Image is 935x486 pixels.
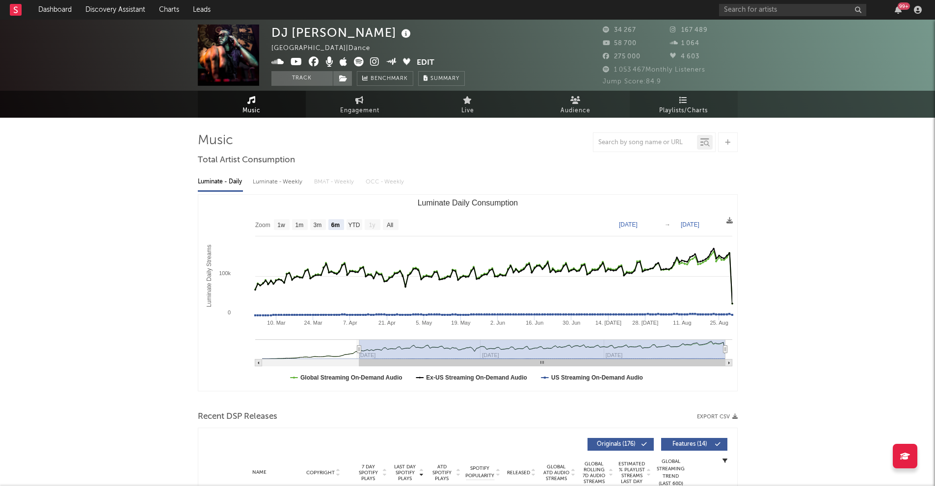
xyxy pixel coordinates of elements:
button: Originals(176) [588,438,654,451]
button: Track [271,71,333,86]
text: 16. Jun [526,320,543,326]
span: Total Artist Consumption [198,154,295,166]
text: 3m [313,222,321,229]
text: 19. May [451,320,471,326]
span: Benchmark [371,73,408,85]
span: Features ( 14 ) [668,441,713,447]
div: 99 + [898,2,910,10]
span: ATD Spotify Plays [429,464,455,482]
button: Export CSV [697,414,738,420]
a: Audience [522,91,630,118]
a: Benchmark [357,71,413,86]
span: Copyright [306,470,335,476]
text: US Streaming On-Demand Audio [551,374,643,381]
text: [DATE] [681,221,699,228]
a: Engagement [306,91,414,118]
a: Playlists/Charts [630,91,738,118]
text: 1m [295,222,303,229]
text: [DATE] [619,221,638,228]
span: Jump Score: 84.9 [603,78,661,85]
text: → [665,221,670,228]
text: 7. Apr [343,320,357,326]
text: 28. [DATE] [632,320,658,326]
text: 1y [369,222,375,229]
button: Features(14) [661,438,727,451]
text: 0 [227,309,230,315]
span: 58 700 [603,40,637,47]
text: 24. Mar [304,320,322,326]
text: 10. Mar [267,320,286,326]
text: 2. Jun [490,320,505,326]
span: 34 267 [603,27,636,33]
span: 1 053 467 Monthly Listeners [603,67,705,73]
span: Summary [430,76,459,81]
text: YTD [348,222,360,229]
div: Luminate - Daily [198,174,243,190]
text: 5. May [416,320,432,326]
div: DJ [PERSON_NAME] [271,25,413,41]
div: Name [228,469,292,476]
text: Luminate Daily Consumption [417,199,518,207]
svg: Luminate Daily Consumption [198,195,737,391]
text: All [386,222,393,229]
span: Live [461,105,474,117]
text: 100k [219,270,231,276]
span: 275 000 [603,53,641,60]
input: Search for artists [719,4,866,16]
span: Playlists/Charts [659,105,708,117]
span: 4 603 [670,53,699,60]
text: 11. Aug [673,320,691,326]
span: Estimated % Playlist Streams Last Day [618,461,645,485]
span: Audience [561,105,590,117]
button: Edit [417,57,434,69]
div: Luminate - Weekly [253,174,304,190]
text: 25. Aug [710,320,728,326]
text: 30. Jun [562,320,580,326]
span: Released [507,470,530,476]
text: 21. Apr [378,320,396,326]
a: Live [414,91,522,118]
span: Engagement [340,105,379,117]
span: Spotify Popularity [465,465,494,480]
text: Zoom [255,222,270,229]
span: 7 Day Spotify Plays [355,464,381,482]
span: Last Day Spotify Plays [392,464,418,482]
text: 14. [DATE] [595,320,621,326]
span: Global ATD Audio Streams [543,464,570,482]
span: Originals ( 176 ) [594,441,639,447]
span: Music [242,105,261,117]
span: 167 489 [670,27,708,33]
span: Global Rolling 7D Audio Streams [581,461,608,485]
text: Global Streaming On-Demand Audio [300,374,402,381]
text: Ex-US Streaming On-Demand Audio [426,374,527,381]
text: Luminate Daily Streams [206,245,213,307]
button: Summary [418,71,465,86]
span: 1 064 [670,40,699,47]
text: 1w [277,222,285,229]
span: Recent DSP Releases [198,411,277,423]
button: 99+ [895,6,902,14]
div: [GEOGRAPHIC_DATA] | Dance [271,43,381,54]
a: Music [198,91,306,118]
text: 6m [331,222,339,229]
input: Search by song name or URL [593,139,697,147]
